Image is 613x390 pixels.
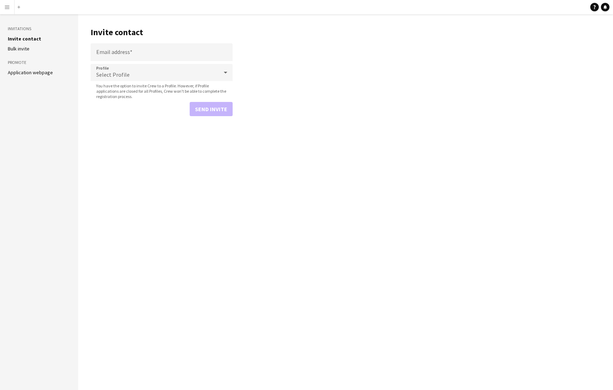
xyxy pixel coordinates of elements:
[8,45,29,52] a: Bulk invite
[8,59,70,66] h3: Promote
[8,26,70,32] h3: Invitations
[8,69,53,76] a: Application webpage
[91,27,233,38] h1: Invite contact
[8,36,41,42] a: Invite contact
[91,83,233,99] span: You have the option to invite Crew to a Profile. However, if Profile applications are closed for ...
[96,71,130,78] span: Select Profile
